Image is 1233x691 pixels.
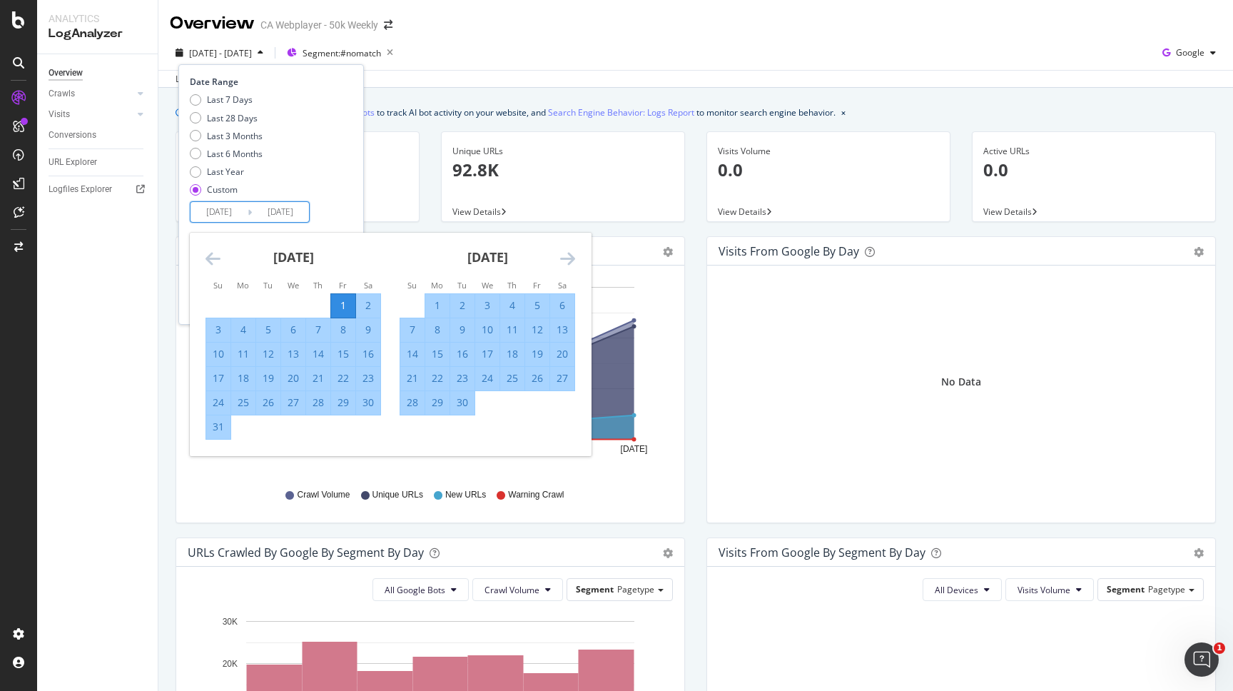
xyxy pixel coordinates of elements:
td: Selected. Tuesday, September 30, 2025 [450,390,475,415]
td: Selected. Saturday, August 9, 2025 [356,318,381,342]
div: 5 [525,298,549,313]
div: 14 [306,347,330,361]
div: 14 [400,347,425,361]
td: Selected. Thursday, September 11, 2025 [500,318,525,342]
div: URLs Crawled by Google By Segment By Day [188,545,424,560]
div: Last 28 Days [190,112,263,124]
p: 0.0 [718,158,939,182]
small: Tu [263,280,273,291]
small: Sa [558,280,567,291]
div: Visits [49,107,70,122]
button: [DATE] - [DATE] [170,41,269,64]
td: Selected. Saturday, August 30, 2025 [356,390,381,415]
div: arrow-right-arrow-left [384,20,392,30]
div: 23 [450,371,475,385]
strong: [DATE] [467,248,508,266]
div: 2 [450,298,475,313]
div: Custom [207,183,238,196]
td: Selected. Saturday, September 6, 2025 [550,293,575,318]
td: Selected. Wednesday, September 10, 2025 [475,318,500,342]
span: Segment [576,583,614,595]
span: Google [1176,46,1204,59]
div: Visits from Google by day [719,244,859,258]
td: Selected. Friday, August 22, 2025 [331,366,356,390]
span: Segment [1107,583,1145,595]
text: [DATE] [621,444,648,454]
td: Selected. Friday, September 19, 2025 [525,342,550,366]
div: 26 [256,395,280,410]
td: Selected. Friday, September 26, 2025 [525,366,550,390]
div: Active URLs [983,145,1204,158]
div: 19 [525,347,549,361]
div: Last update [176,73,253,86]
td: Selected. Tuesday, August 5, 2025 [256,318,281,342]
div: 7 [400,323,425,337]
div: We introduced 2 new report templates: to track AI bot activity on your website, and to monitor se... [190,105,836,120]
td: Selected. Saturday, August 16, 2025 [356,342,381,366]
text: 20K [223,659,238,669]
td: Selected. Thursday, August 28, 2025 [306,390,331,415]
td: Selected. Friday, September 5, 2025 [525,293,550,318]
div: 13 [550,323,574,337]
small: Fr [533,280,541,291]
div: 3 [475,298,499,313]
div: 1 [331,298,355,313]
span: New URLs [445,489,486,501]
td: Selected. Friday, August 29, 2025 [331,390,356,415]
div: 7 [306,323,330,337]
div: gear [1194,548,1204,558]
a: Crawls [49,86,133,101]
td: Selected. Monday, August 18, 2025 [231,366,256,390]
div: Analytics [49,11,146,26]
td: Selected. Sunday, August 10, 2025 [206,342,231,366]
div: 2 [356,298,380,313]
small: Sa [364,280,372,291]
span: All Devices [935,584,978,596]
span: View Details [452,206,501,218]
small: Th [507,280,517,291]
div: 18 [500,347,524,361]
input: End Date [252,202,309,222]
button: Google [1157,41,1222,64]
div: 27 [550,371,574,385]
div: Last 28 Days [207,112,258,124]
div: 15 [331,347,355,361]
div: Last 3 Months [207,130,263,142]
td: Selected. Saturday, August 2, 2025 [356,293,381,318]
strong: [DATE] [273,248,314,266]
td: Selected. Tuesday, September 23, 2025 [450,366,475,390]
button: close banner [838,102,849,123]
p: 92.8K [452,158,674,182]
td: Selected. Sunday, August 3, 2025 [206,318,231,342]
div: 16 [450,347,475,361]
small: Th [313,280,323,291]
td: Selected. Monday, September 15, 2025 [425,342,450,366]
div: Calendar [190,233,591,456]
button: Crawl Volume [472,578,563,601]
div: URL Explorer [49,155,97,170]
td: Selected. Wednesday, August 20, 2025 [281,366,306,390]
small: Fr [339,280,347,291]
div: Last Year [190,166,263,178]
div: Conversions [49,128,96,143]
div: No Data [941,375,981,389]
button: Collapse window [429,6,456,33]
div: Last 7 Days [207,94,253,106]
small: Tu [457,280,467,291]
td: Selected. Monday, September 22, 2025 [425,366,450,390]
td: Selected. Sunday, September 14, 2025 [400,342,425,366]
div: 19 [256,371,280,385]
div: Last 7 Days [190,94,263,106]
a: URL Explorer [49,155,148,170]
td: Selected. Sunday, August 31, 2025 [206,415,231,439]
div: 11 [231,347,255,361]
td: Selected. Wednesday, September 17, 2025 [475,342,500,366]
td: Selected as start date. Friday, August 1, 2025 [331,293,356,318]
button: Visits Volume [1005,578,1094,601]
div: 28 [306,395,330,410]
div: 4 [231,323,255,337]
td: Selected. Tuesday, August 19, 2025 [256,366,281,390]
button: go back [9,6,36,33]
td: Selected. Sunday, September 28, 2025 [400,390,425,415]
div: 1 [425,298,450,313]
